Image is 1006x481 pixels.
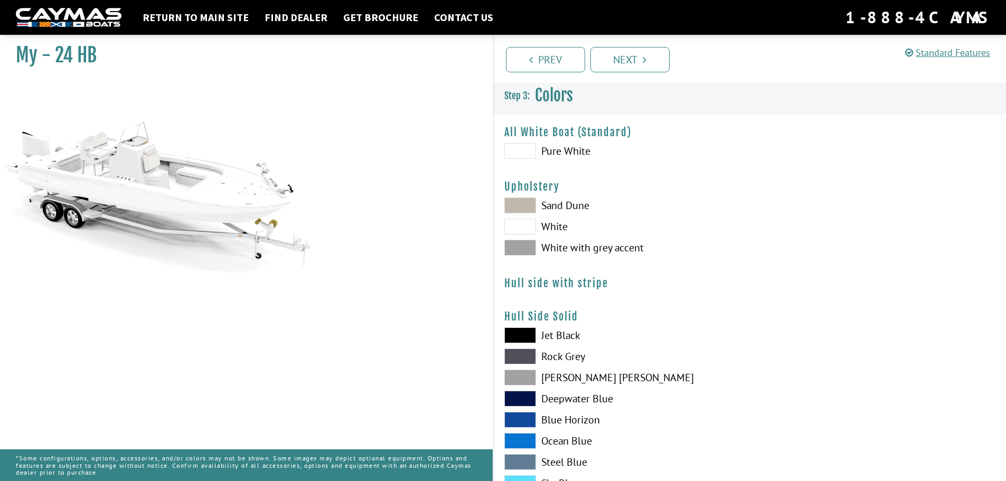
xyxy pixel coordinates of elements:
a: Get Brochure [338,11,424,24]
label: Deepwater Blue [504,391,739,407]
a: Contact Us [429,11,499,24]
h1: My - 24 HB [16,43,466,67]
label: Sand Dune [504,197,739,213]
h4: All White Boat (Standard) [504,126,996,139]
label: Ocean Blue [504,433,739,449]
label: White with grey accent [504,240,739,256]
div: 1-888-4CAYMAS [845,6,990,29]
label: White [504,219,739,234]
a: Find Dealer [259,11,333,24]
label: Blue Horizon [504,412,739,428]
label: Rock Grey [504,348,739,364]
a: Standard Features [905,46,990,59]
img: white-logo-c9c8dbefe5ff5ceceb0f0178aa75bf4bb51f6bca0971e226c86eb53dfe498488.png [16,8,121,27]
a: Next [590,47,670,72]
a: Prev [506,47,585,72]
p: *Some configurations, options, accessories, and/or colors may not be shown. Some images may depic... [16,449,477,481]
label: [PERSON_NAME] [PERSON_NAME] [504,370,739,385]
h4: Hull side with stripe [504,277,996,290]
label: Jet Black [504,327,739,343]
a: Return to main site [137,11,254,24]
label: Pure White [504,143,739,159]
h4: Upholstery [504,180,996,193]
h4: Hull Side Solid [504,310,996,323]
label: Steel Blue [504,454,739,470]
